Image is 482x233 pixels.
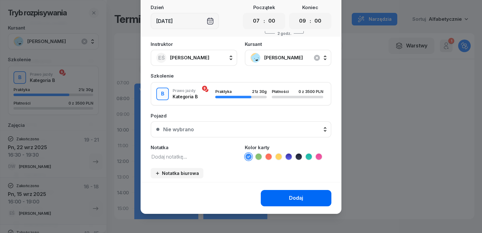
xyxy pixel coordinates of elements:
[264,17,265,25] div: :
[155,171,199,176] div: Notatka biurowa
[151,168,203,178] button: Notatka biurowa
[298,89,323,94] div: 0 z 3500 PLN
[151,50,237,66] button: EŚ[PERSON_NAME]
[151,121,331,138] button: Nie wybrano
[151,83,331,105] button: BPrawo jazdyKategoria BPraktyka21z 30gPłatności0 z 3500 PLN
[272,89,292,94] div: Płatności
[252,89,267,94] div: 21 z 30g
[170,55,209,61] span: [PERSON_NAME]
[261,190,331,206] button: Dodaj
[289,194,303,202] div: Dodaj
[215,89,232,94] span: Praktyka
[158,55,165,61] span: EŚ
[163,127,194,132] div: Nie wybrano
[310,17,311,25] div: :
[264,54,326,62] span: [PERSON_NAME]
